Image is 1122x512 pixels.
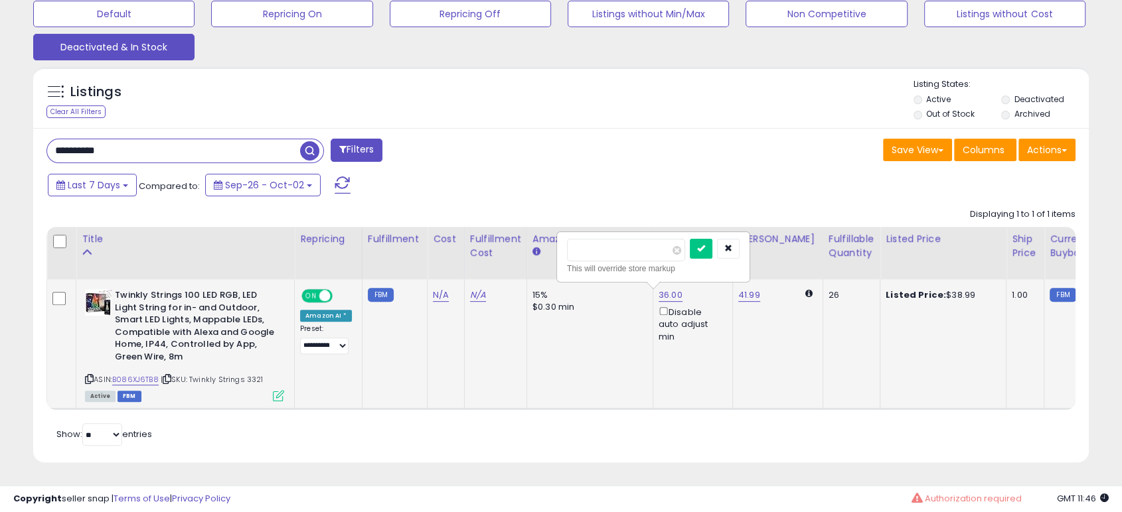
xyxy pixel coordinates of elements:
[303,290,319,302] span: ON
[914,78,1089,91] p: Listing States:
[331,139,382,162] button: Filters
[68,178,120,192] span: Last 7 Days
[1050,288,1076,302] small: FBM
[225,178,304,192] span: Sep-26 - Oct-02
[925,492,1022,505] span: Authorization required
[926,108,975,119] label: Out of Stock
[970,208,1076,221] div: Displaying 1 to 1 of 1 items
[805,289,813,298] i: Calculated using Dynamic Max Price.
[433,288,449,302] a: N/A
[172,492,230,505] a: Privacy Policy
[115,289,276,366] b: Twinkly Strings 100 LED RGB, LED Light String for in- and Outdoor, Smart LED Lights, Mappable LED...
[1057,492,1109,505] span: 2025-10-10 11:46 GMT
[568,1,729,27] button: Listings without Min/Max
[33,34,195,60] button: Deactivated & In Stock
[300,324,352,354] div: Preset:
[659,288,682,302] a: 36.00
[85,289,284,400] div: ASIN:
[954,139,1016,161] button: Columns
[746,1,907,27] button: Non Competitive
[924,1,1085,27] button: Listings without Cost
[331,290,352,302] span: OFF
[1018,139,1076,161] button: Actions
[659,304,722,343] div: Disable auto adjust min
[139,180,200,192] span: Compared to:
[926,94,951,105] label: Active
[70,83,121,101] h5: Listings
[470,288,486,302] a: N/A
[829,232,874,260] div: Fulfillable Quantity
[300,310,352,322] div: Amazon AI *
[13,492,62,505] strong: Copyright
[1050,232,1118,260] div: Current Buybox Price
[85,391,116,402] span: All listings currently available for purchase on Amazon
[161,374,264,385] span: | SKU: Twinkly Strings 3321
[532,289,643,301] div: 15%
[1014,108,1050,119] label: Archived
[390,1,551,27] button: Repricing Off
[211,1,372,27] button: Repricing On
[886,289,996,301] div: $38.99
[48,174,137,196] button: Last 7 Days
[13,493,230,505] div: seller snap | |
[532,301,643,313] div: $0.30 min
[470,232,521,260] div: Fulfillment Cost
[85,289,112,316] img: 51U4RMooyIL._SL40_.jpg
[963,143,1004,157] span: Columns
[368,288,394,302] small: FBM
[300,232,357,246] div: Repricing
[433,232,459,246] div: Cost
[567,262,740,275] div: This will override store markup
[112,374,159,385] a: B086XJ6TB8
[886,232,1001,246] div: Listed Price
[532,246,540,258] small: Amazon Fees.
[368,232,422,246] div: Fulfillment
[33,1,195,27] button: Default
[883,139,952,161] button: Save View
[56,428,152,440] span: Show: entries
[205,174,321,196] button: Sep-26 - Oct-02
[532,232,647,246] div: Amazon Fees
[886,288,946,301] b: Listed Price:
[1012,289,1034,301] div: 1.00
[1014,94,1064,105] label: Deactivated
[46,105,106,118] div: Clear All Filters
[738,288,760,302] a: 41.99
[82,232,289,246] div: Title
[114,492,170,505] a: Terms of Use
[738,232,817,246] div: [PERSON_NAME]
[829,289,870,301] div: 26
[118,391,141,402] span: FBM
[1012,232,1038,260] div: Ship Price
